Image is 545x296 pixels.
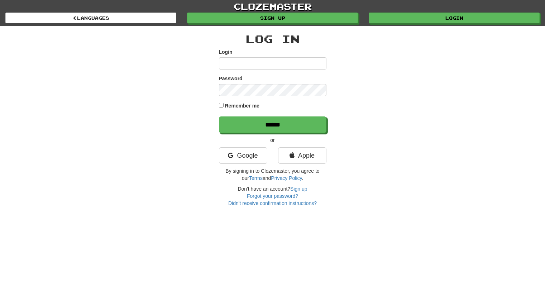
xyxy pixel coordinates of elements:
a: Google [219,147,267,164]
a: Sign up [290,186,307,192]
a: Privacy Policy [271,175,302,181]
a: Apple [278,147,326,164]
a: Login [369,13,540,23]
a: Sign up [187,13,358,23]
p: By signing in to Clozemaster, you agree to our and . [219,167,326,182]
div: Don't have an account? [219,185,326,207]
h2: Log In [219,33,326,45]
label: Password [219,75,243,82]
a: Didn't receive confirmation instructions? [228,200,317,206]
label: Login [219,48,233,56]
p: or [219,137,326,144]
a: Languages [5,13,176,23]
label: Remember me [225,102,259,109]
a: Terms [249,175,263,181]
a: Forgot your password? [247,193,298,199]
